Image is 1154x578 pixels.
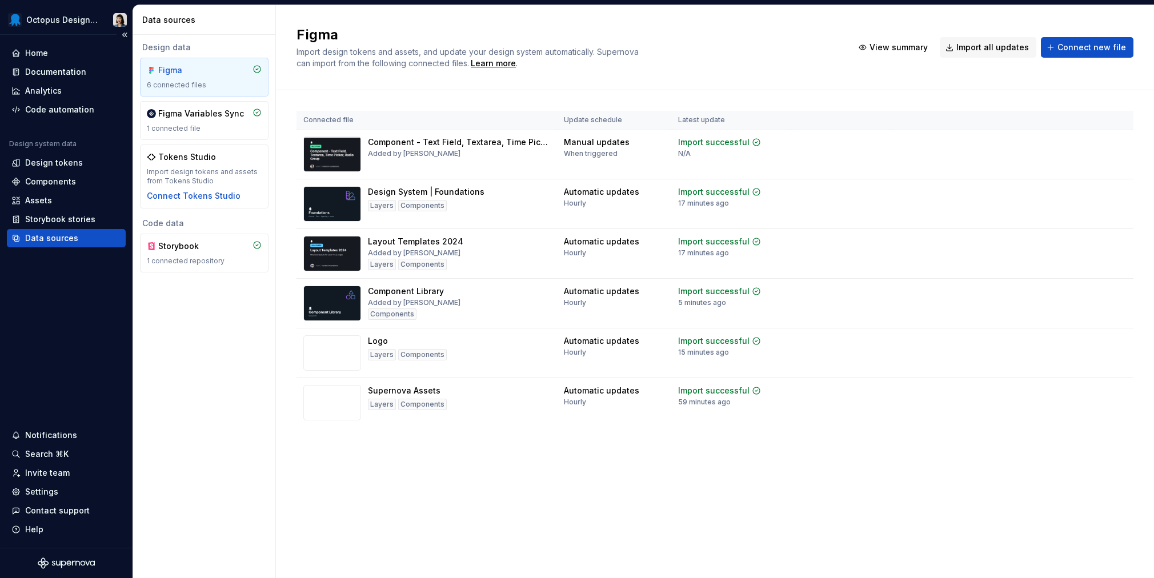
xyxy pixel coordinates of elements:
div: Import design tokens and assets from Tokens Studio [147,167,262,186]
div: Documentation [25,66,86,78]
div: When triggered [564,149,618,158]
div: Layers [368,399,396,410]
th: Connected file [296,111,557,130]
div: 1 connected file [147,124,262,133]
div: Import successful [678,286,750,297]
div: Automatic updates [564,385,639,396]
button: Contact support [7,501,126,520]
img: Karolina Szczur [113,13,127,27]
div: Hourly [564,248,586,258]
div: Component - Text Field, Textarea, Time Picker, Radio Group [368,137,550,148]
div: Layers [368,259,396,270]
div: Import successful [678,137,750,148]
div: 5 minutes ago [678,298,726,307]
div: Data sources [25,232,78,244]
div: Invite team [25,467,70,479]
div: Supernova Assets [368,385,440,396]
div: Components [398,200,447,211]
a: Figma6 connected files [140,58,269,97]
button: Connect new file [1041,37,1133,58]
div: Figma Variables Sync [158,108,244,119]
div: Design data [140,42,269,53]
a: Tokens StudioImport design tokens and assets from Tokens StudioConnect Tokens Studio [140,144,269,208]
div: Code data [140,218,269,229]
div: Manual updates [564,137,630,148]
div: Design system data [9,139,77,148]
div: Component Library [368,286,444,297]
div: Design tokens [25,157,83,168]
img: fcf53608-4560-46b3-9ec6-dbe177120620.png [8,13,22,27]
a: Settings [7,483,126,501]
div: Automatic updates [564,186,639,198]
div: Hourly [564,298,586,307]
button: Collapse sidebar [117,27,133,43]
div: Contact support [25,505,90,516]
a: Code automation [7,101,126,119]
button: Connect Tokens Studio [147,190,241,202]
div: 6 connected files [147,81,262,90]
div: 59 minutes ago [678,398,731,407]
div: Components [398,399,447,410]
div: 1 connected repository [147,256,262,266]
div: Octopus Design System [26,14,99,26]
div: Automatic updates [564,286,639,297]
div: Hourly [564,398,586,407]
div: Layers [368,349,396,360]
div: Added by [PERSON_NAME] [368,149,460,158]
div: Home [25,47,48,59]
a: Assets [7,191,126,210]
svg: Supernova Logo [38,557,95,569]
div: Storybook stories [25,214,95,225]
a: Storybook stories [7,210,126,228]
button: Notifications [7,426,126,444]
div: N/A [678,149,691,158]
div: Design System | Foundations [368,186,484,198]
button: Octopus Design SystemKarolina Szczur [2,7,130,32]
button: Search ⌘K [7,445,126,463]
a: Storybook1 connected repository [140,234,269,272]
span: View summary [869,42,928,53]
div: Settings [25,486,58,497]
div: Logo [368,335,388,347]
div: Figma [158,65,213,76]
div: Import successful [678,385,750,396]
div: Added by [PERSON_NAME] [368,298,460,307]
a: Learn more [471,58,516,69]
div: Import successful [678,186,750,198]
a: Components [7,172,126,191]
div: Components [368,308,416,320]
div: 17 minutes ago [678,248,729,258]
div: Automatic updates [564,335,639,347]
h2: Figma [296,26,839,44]
span: . [469,59,518,68]
div: Added by [PERSON_NAME] [368,248,460,258]
a: Invite team [7,464,126,482]
div: 17 minutes ago [678,199,729,208]
div: Search ⌘K [25,448,69,460]
div: Components [398,349,447,360]
div: Layers [368,200,396,211]
div: Help [25,524,43,535]
div: 15 minutes ago [678,348,729,357]
a: Analytics [7,82,126,100]
th: Latest update [671,111,790,130]
div: Import successful [678,236,750,247]
button: Import all updates [940,37,1036,58]
div: Assets [25,195,52,206]
div: Code automation [25,104,94,115]
div: Components [25,176,76,187]
a: Design tokens [7,154,126,172]
div: Components [398,259,447,270]
div: Hourly [564,348,586,357]
button: View summary [853,37,935,58]
a: Data sources [7,229,126,247]
div: Layout Templates 2024 [368,236,463,247]
span: Import all updates [956,42,1029,53]
div: Data sources [142,14,271,26]
button: Help [7,520,126,539]
div: Storybook [158,240,213,252]
th: Update schedule [557,111,671,130]
div: Tokens Studio [158,151,216,163]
